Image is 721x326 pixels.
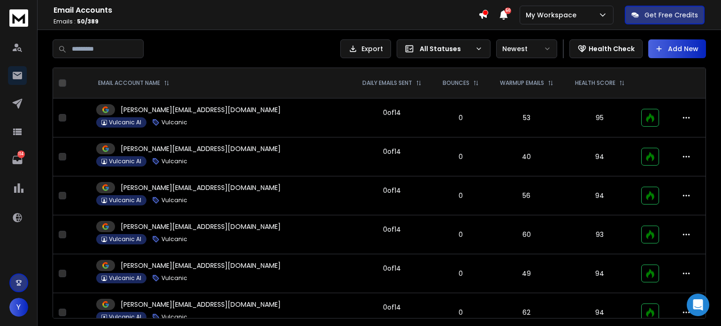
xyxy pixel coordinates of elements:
p: 0 [438,152,483,161]
td: 94 [564,176,636,215]
td: 40 [489,137,564,176]
img: logo [9,9,28,27]
div: 0 of 14 [383,264,401,273]
p: Vulcanic [161,158,187,165]
p: Emails : [54,18,478,25]
p: Health Check [589,44,635,53]
button: Y [9,298,28,317]
td: 60 [489,215,564,254]
div: 0 of 14 [383,303,401,312]
div: 0 of 14 [383,186,401,195]
p: DAILY EMAILS SENT [362,79,412,87]
div: 0 of 14 [383,108,401,117]
p: 0 [438,308,483,317]
button: Add New [648,39,706,58]
p: Vulcanic [161,313,187,321]
button: Export [340,39,391,58]
h1: Email Accounts [54,5,478,16]
p: [PERSON_NAME][EMAIL_ADDRESS][DOMAIN_NAME] [121,183,281,192]
p: 114 [17,151,25,158]
p: My Workspace [526,10,580,20]
p: Vulcanic [161,119,187,126]
p: 0 [438,230,483,239]
p: [PERSON_NAME][EMAIL_ADDRESS][DOMAIN_NAME] [121,144,281,153]
div: 0 of 14 [383,225,401,234]
p: Vulcanic AI [109,235,141,243]
p: [PERSON_NAME][EMAIL_ADDRESS][DOMAIN_NAME] [121,222,281,231]
td: 94 [564,137,636,176]
p: [PERSON_NAME][EMAIL_ADDRESS][DOMAIN_NAME] [121,105,281,114]
div: Open Intercom Messenger [687,294,709,316]
p: 0 [438,269,483,278]
a: 114 [8,151,27,169]
span: 50 / 389 [77,17,99,25]
p: BOUNCES [443,79,469,87]
td: 94 [564,254,636,293]
td: 53 [489,99,564,137]
div: 0 of 14 [383,147,401,156]
p: WARMUP EMAILS [500,79,544,87]
p: Vulcanic [161,274,187,282]
p: [PERSON_NAME][EMAIL_ADDRESS][DOMAIN_NAME] [121,261,281,270]
p: [PERSON_NAME][EMAIL_ADDRESS][DOMAIN_NAME] [121,300,281,309]
p: Get Free Credits [644,10,698,20]
p: Vulcanic AI [109,313,141,321]
td: 95 [564,99,636,137]
td: 93 [564,215,636,254]
td: 49 [489,254,564,293]
p: Vulcanic [161,235,187,243]
button: Newest [496,39,557,58]
button: Get Free Credits [625,6,705,24]
p: Vulcanic AI [109,197,141,204]
td: 56 [489,176,564,215]
p: Vulcanic AI [109,119,141,126]
span: 50 [505,8,511,14]
p: Vulcanic AI [109,158,141,165]
p: 0 [438,113,483,122]
p: Vulcanic [161,197,187,204]
p: All Statuses [420,44,471,53]
p: Vulcanic AI [109,274,141,282]
button: Health Check [569,39,643,58]
p: HEALTH SCORE [575,79,615,87]
div: EMAIL ACCOUNT NAME [98,79,169,87]
p: 0 [438,191,483,200]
